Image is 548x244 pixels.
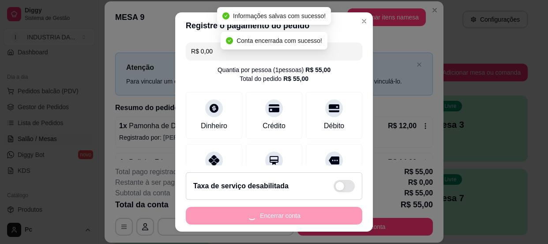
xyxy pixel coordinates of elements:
[283,74,308,83] div: R$ 55,00
[193,181,289,191] h2: Taxa de serviço desabilitada
[324,121,344,131] div: Débito
[236,37,322,44] span: Conta encerrada com sucesso!
[222,12,229,19] span: check-circle
[263,121,285,131] div: Crédito
[175,12,373,39] header: Registre o pagamento do pedido
[305,65,330,74] div: R$ 55,00
[218,65,330,74] div: Quantia por pessoa ( 1 pessoas)
[201,121,227,131] div: Dinheiro
[357,14,371,28] button: Close
[233,12,326,19] span: Informações salvas com sucesso!
[240,74,308,83] div: Total do pedido
[226,37,233,44] span: check-circle
[191,42,357,60] input: Ex.: hambúrguer de cordeiro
